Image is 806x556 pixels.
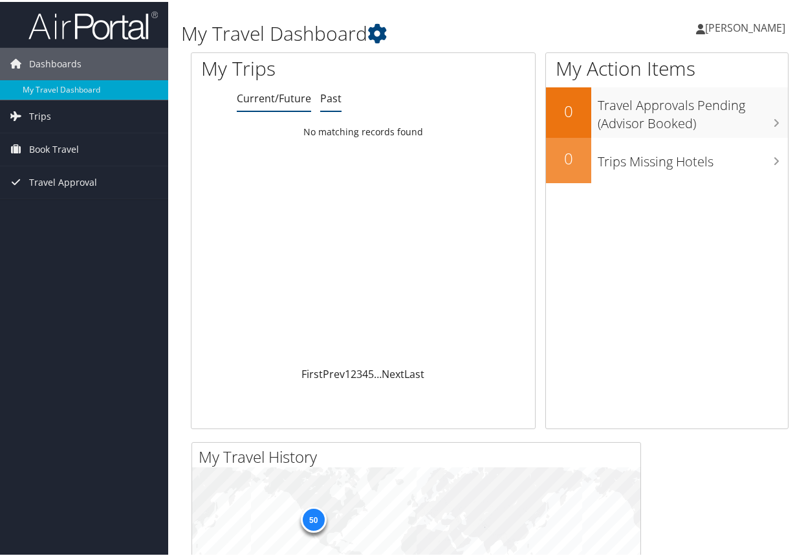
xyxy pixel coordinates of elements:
span: [PERSON_NAME] [705,19,785,33]
h1: My Trips [201,53,382,80]
span: Travel Approval [29,164,97,197]
h2: My Travel History [199,444,640,466]
h2: 0 [546,146,591,168]
a: Past [320,89,342,104]
h3: Travel Approvals Pending (Advisor Booked) [598,88,788,131]
h3: Trips Missing Hotels [598,144,788,169]
span: Book Travel [29,131,79,164]
span: Dashboards [29,46,82,78]
a: 5 [368,365,374,379]
a: [PERSON_NAME] [696,6,798,45]
a: Current/Future [237,89,311,104]
h1: My Action Items [546,53,788,80]
h1: My Travel Dashboard [181,18,593,45]
div: 50 [300,505,326,531]
a: 1 [345,365,351,379]
a: 0Trips Missing Hotels [546,136,788,181]
h2: 0 [546,98,591,120]
a: Next [382,365,404,379]
a: 2 [351,365,356,379]
a: Prev [323,365,345,379]
a: 0Travel Approvals Pending (Advisor Booked) [546,85,788,135]
a: 4 [362,365,368,379]
a: 3 [356,365,362,379]
a: First [301,365,323,379]
img: airportal-logo.png [28,8,158,39]
td: No matching records found [191,118,535,142]
span: Trips [29,98,51,131]
span: … [374,365,382,379]
a: Last [404,365,424,379]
